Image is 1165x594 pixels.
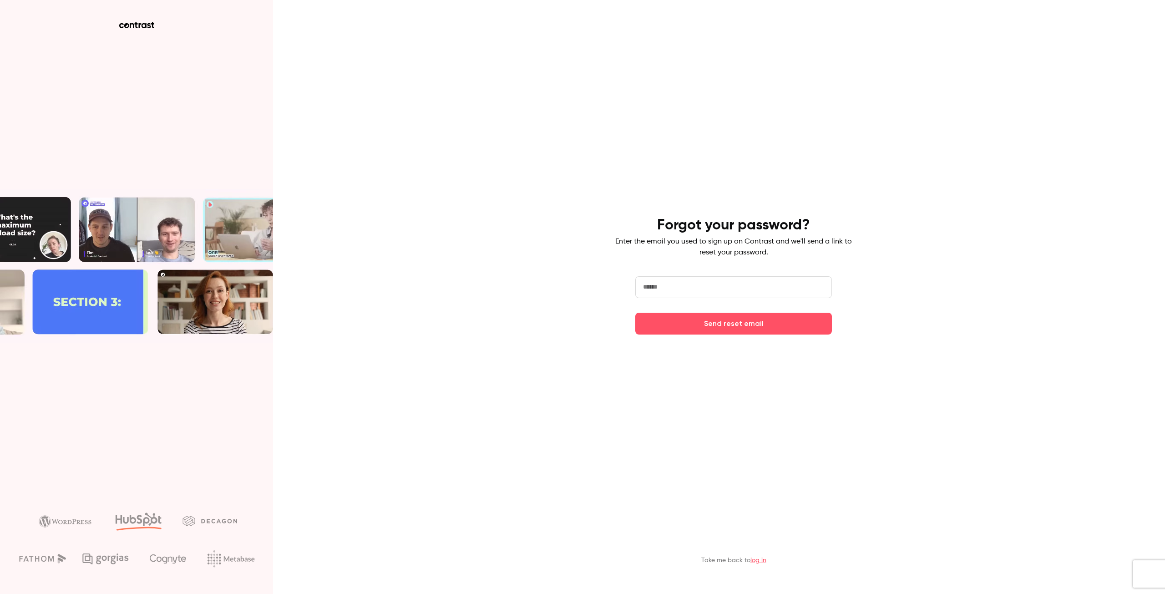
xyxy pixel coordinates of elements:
h4: Forgot your password? [657,216,810,234]
p: Enter the email you used to sign up on Contrast and we'll send a link to reset your password. [615,236,852,258]
a: log in [750,557,766,564]
img: decagon [182,516,237,526]
p: Take me back to [701,556,766,565]
button: Send reset email [635,313,832,335]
